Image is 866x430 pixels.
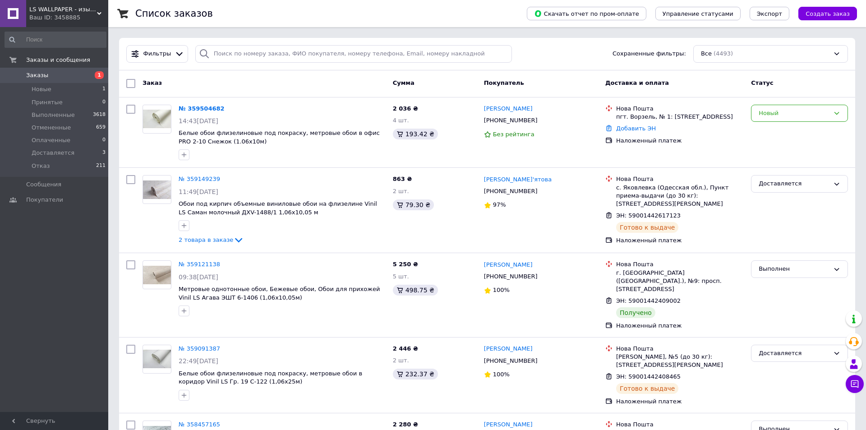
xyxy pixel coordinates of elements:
[616,125,656,132] a: Добавить ЭН
[29,14,108,22] div: Ваш ID: 3458885
[179,117,218,125] span: 14:43[DATE]
[143,79,162,86] span: Заказ
[179,236,233,243] span: 2 товара в заказе
[798,7,857,20] button: Создать заказ
[616,307,655,318] div: Получено
[616,353,744,369] div: [PERSON_NAME], №5 (до 30 кг): [STREET_ADDRESS][PERSON_NAME]
[143,105,171,134] a: Фото товару
[179,345,220,352] a: № 359091387
[616,175,744,183] div: Нова Пошта
[26,71,48,79] span: Заказы
[493,287,510,293] span: 100%
[393,129,438,139] div: 193.42 ₴
[96,124,106,132] span: 659
[393,199,434,210] div: 79.30 ₴
[484,176,552,184] a: [PERSON_NAME]'ятова
[143,350,171,368] img: Фото товару
[527,7,646,20] button: Скачать отчет по пром-оплате
[95,71,104,79] span: 1
[751,79,774,86] span: Статус
[29,5,97,14] span: LS WALLPAPER - изысканные обои для Вашего дома
[179,200,377,216] span: Обои под кирпич объемные виниловые обои на флизелине Vinil LS Саман молочный ДХV-1488/1 1,06х10,05 м
[534,9,639,18] span: Скачать отчет по пром-оплате
[393,345,418,352] span: 2 446 ₴
[393,79,415,86] span: Сумма
[616,105,744,113] div: Нова Пошта
[616,113,744,121] div: пгт. Ворзель, № 1: [STREET_ADDRESS]
[714,50,733,57] span: (4493)
[393,176,412,182] span: 863 ₴
[484,261,533,269] a: [PERSON_NAME]
[32,162,50,170] span: Отказ
[26,196,63,204] span: Покупатели
[102,98,106,106] span: 0
[393,261,418,268] span: 5 250 ₴
[393,188,409,194] span: 2 шт.
[806,10,850,17] span: Создать заказ
[616,421,744,429] div: Нова Пошта
[32,85,51,93] span: Новые
[393,273,409,280] span: 5 шт.
[179,236,244,243] a: 2 товара в заказе
[93,111,106,119] span: 3618
[482,185,539,197] div: [PHONE_NUMBER]
[102,136,106,144] span: 0
[393,357,409,364] span: 2 шт.
[26,56,90,64] span: Заказы и сообщения
[179,273,218,281] span: 09:38[DATE]
[605,79,669,86] span: Доставка и оплата
[482,355,539,367] div: [PHONE_NUMBER]
[484,105,533,113] a: [PERSON_NAME]
[616,322,744,330] div: Наложенный платеж
[179,105,225,112] a: № 359504682
[757,10,782,17] span: Экспорт
[701,50,712,58] span: Все
[616,212,681,219] span: ЭН: 59001442617123
[750,7,789,20] button: Экспорт
[135,8,213,19] h1: Список заказов
[179,286,380,301] a: Метровые однотонные обои, Бежевые обои, Обои для прихожей Vinil LS Агава ЭШТ 6-1406 (1,06х10,05м)
[616,383,678,394] div: Готово к выдаче
[759,349,829,358] div: Доставляется
[846,375,864,393] button: Чат с покупателем
[143,110,171,128] img: Фото товару
[143,260,171,289] a: Фото товару
[26,180,61,189] span: Сообщения
[179,129,380,145] a: Белые обои флизелиновые под покраску, метровые обои в офис PRO 2-10 Снежок (1.06х10м)
[179,188,218,195] span: 11:49[DATE]
[663,10,733,17] span: Управление статусами
[195,45,512,63] input: Поиск по номеру заказа, ФИО покупателя, номеру телефона, Email, номеру накладной
[759,264,829,274] div: Выполнен
[393,421,418,428] span: 2 280 ₴
[616,373,681,380] span: ЭН: 59001442408465
[484,79,524,86] span: Покупатель
[484,345,533,353] a: [PERSON_NAME]
[493,201,506,208] span: 97%
[759,109,829,118] div: Новый
[32,136,70,144] span: Оплаченные
[32,149,74,157] span: Доставляется
[143,345,171,374] a: Фото товару
[393,285,438,296] div: 498.75 ₴
[655,7,741,20] button: Управление статусами
[393,369,438,379] div: 232.37 ₴
[789,10,857,17] a: Создать заказ
[616,297,681,304] span: ЭН: 59001442409002
[179,370,362,385] a: Белые обои флизелиновые под покраску, метровые обои в коридор Vinil LS Гр. 19 С-122 (1,06х25м)
[493,371,510,378] span: 100%
[179,357,218,365] span: 22:49[DATE]
[759,179,829,189] div: Доставляется
[493,131,534,138] span: Без рейтинга
[484,421,533,429] a: [PERSON_NAME]
[179,421,220,428] a: № 358457165
[102,85,106,93] span: 1
[616,236,744,245] div: Наложенный платеж
[143,266,171,284] img: Фото товару
[616,269,744,294] div: г. [GEOGRAPHIC_DATA] ([GEOGRAPHIC_DATA].), №9: просп. [STREET_ADDRESS]
[393,117,409,124] span: 4 шт.
[5,32,106,48] input: Поиск
[32,98,63,106] span: Принятые
[616,137,744,145] div: Наложенный платеж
